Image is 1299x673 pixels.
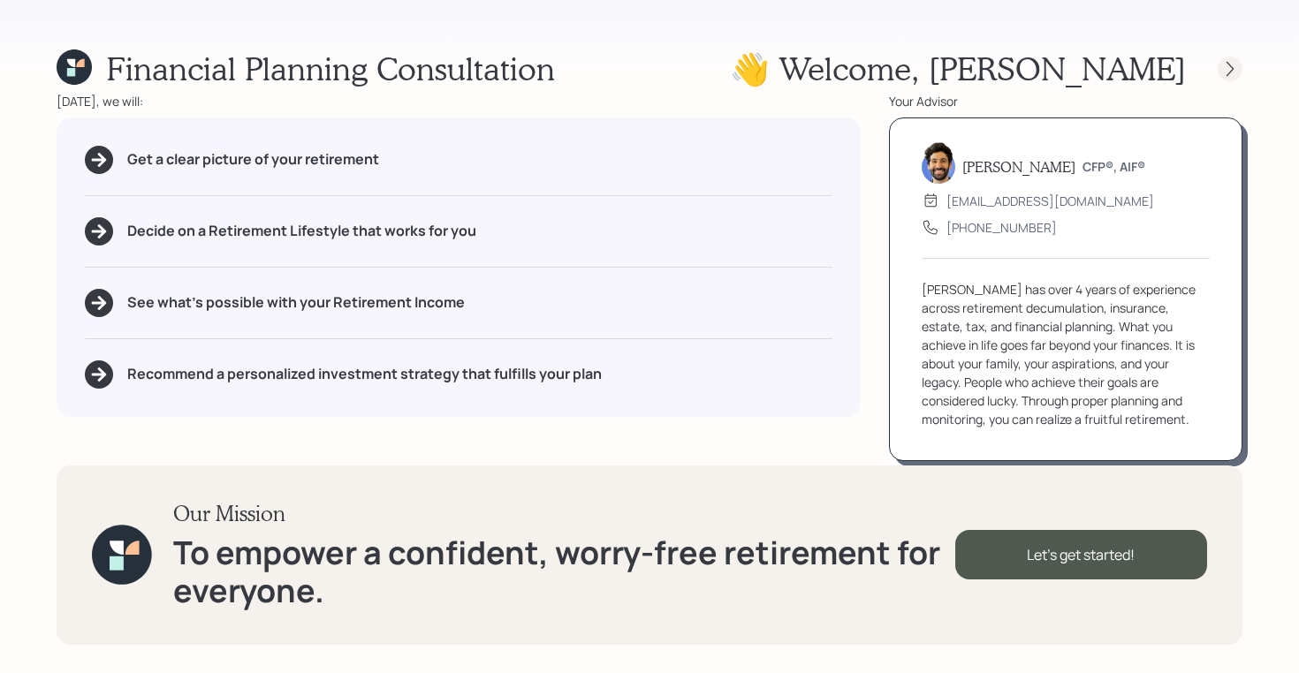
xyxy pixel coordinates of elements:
[730,49,1186,87] h1: 👋 Welcome , [PERSON_NAME]
[889,92,1242,110] div: Your Advisor
[127,366,602,382] h5: Recommend a personalized investment strategy that fulfills your plan
[127,294,465,311] h5: See what's possible with your Retirement Income
[1082,160,1145,175] h6: CFP®, AIF®
[127,223,476,239] h5: Decide on a Retirement Lifestyle that works for you
[962,158,1075,175] h5: [PERSON_NAME]
[173,501,955,526] h3: Our Mission
[173,533,955,609] h1: To empower a confident, worry-free retirement for everyone.
[955,530,1207,579] div: Let's get started!
[922,141,955,184] img: eric-schwartz-headshot.png
[946,192,1154,210] div: [EMAIL_ADDRESS][DOMAIN_NAME]
[106,49,555,87] h1: Financial Planning Consultation
[127,151,379,168] h5: Get a clear picture of your retirement
[57,92,861,110] div: [DATE], we will:
[922,280,1210,428] div: [PERSON_NAME] has over 4 years of experience across retirement decumulation, insurance, estate, t...
[946,218,1057,237] div: [PHONE_NUMBER]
